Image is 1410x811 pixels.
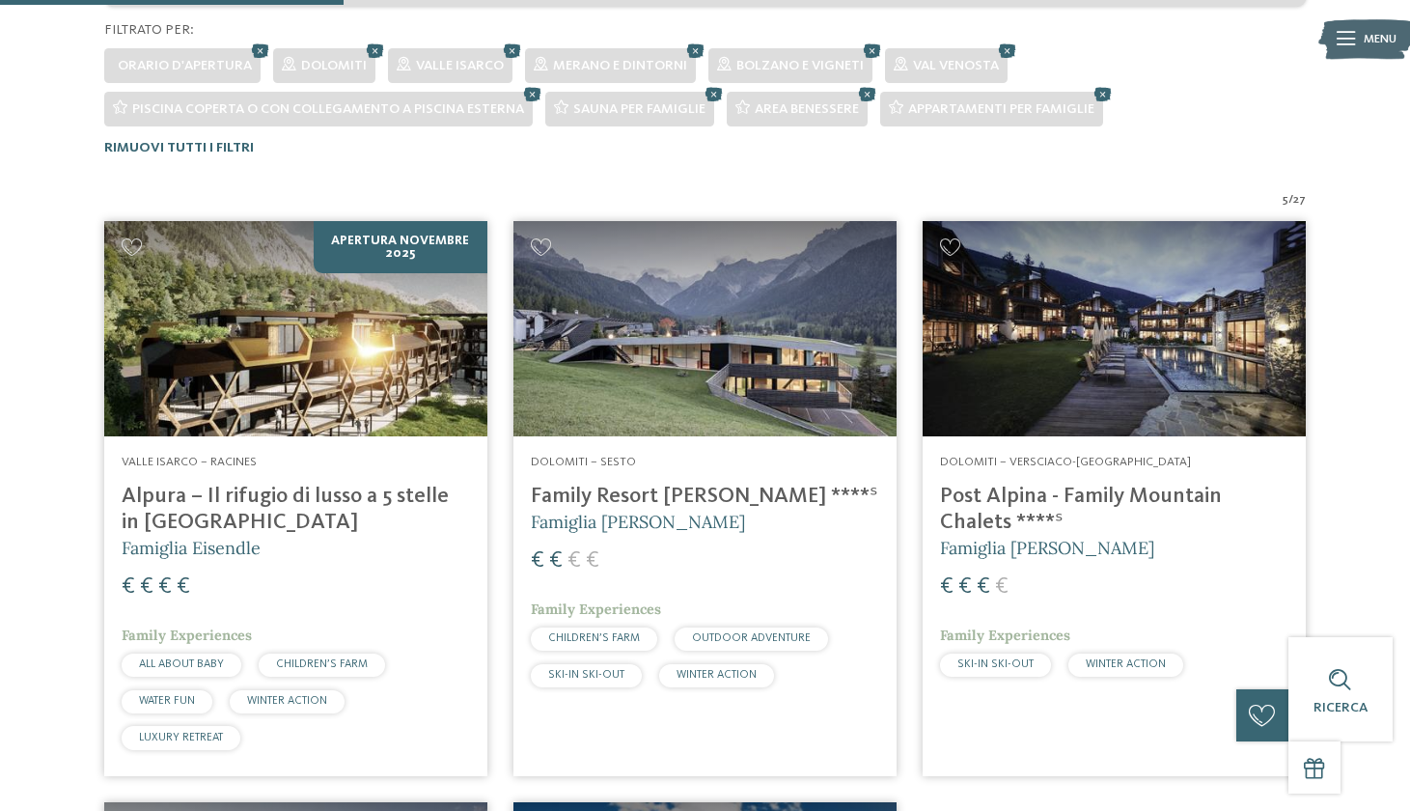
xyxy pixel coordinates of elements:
span: Bolzano e vigneti [736,59,864,72]
img: Post Alpina - Family Mountain Chalets ****ˢ [923,221,1306,436]
h4: Family Resort [PERSON_NAME] ****ˢ [531,484,879,510]
span: Area benessere [755,102,859,116]
span: Family Experiences [940,627,1070,644]
a: Cercate un hotel per famiglie? Qui troverete solo i migliori! Dolomiti – Versciaco-[GEOGRAPHIC_DA... [923,221,1306,776]
span: Merano e dintorni [553,59,687,72]
span: € [958,575,972,599]
span: € [122,575,135,599]
span: 5 [1283,191,1288,209]
span: Valle Isarco – Racines [122,456,257,468]
span: SKI-IN SKI-OUT [548,669,624,681]
span: € [940,575,954,599]
span: WINTER ACTION [1086,658,1166,670]
span: Valle Isarco [416,59,504,72]
span: Famiglia [PERSON_NAME] [531,511,745,533]
h4: Alpura – Il rifugio di lusso a 5 stelle in [GEOGRAPHIC_DATA] [122,484,470,536]
a: Cercate un hotel per famiglie? Qui troverete solo i migliori! Dolomiti – Sesto Family Resort [PER... [513,221,897,776]
span: Dolomiti – Versciaco-[GEOGRAPHIC_DATA] [940,456,1191,468]
span: Val Venosta [913,59,999,72]
span: Famiglia Eisendle [122,537,261,559]
a: Cercate un hotel per famiglie? Qui troverete solo i migliori! Apertura novembre 2025 Valle Isarco... [104,221,487,776]
span: Family Experiences [122,627,252,644]
span: Filtrato per: [104,23,194,37]
span: € [140,575,153,599]
span: Sauna per famiglie [573,102,705,116]
img: Family Resort Rainer ****ˢ [513,221,897,436]
span: € [549,549,563,573]
span: WINTER ACTION [677,669,757,681]
span: CHILDREN’S FARM [548,632,640,644]
span: 27 [1293,191,1306,209]
span: € [531,549,544,573]
span: € [586,549,599,573]
span: ALL ABOUT BABY [139,658,224,670]
span: € [158,575,172,599]
span: LUXURY RETREAT [139,732,223,743]
span: Appartamenti per famiglie [908,102,1094,116]
span: WINTER ACTION [247,695,327,707]
span: WATER FUN [139,695,195,707]
span: SKI-IN SKI-OUT [957,658,1034,670]
span: Dolomiti – Sesto [531,456,636,468]
span: € [995,575,1009,599]
span: / [1288,191,1293,209]
img: Cercate un hotel per famiglie? Qui troverete solo i migliori! [104,221,487,436]
h4: Post Alpina - Family Mountain Chalets ****ˢ [940,484,1288,536]
span: Orario d'apertura [118,59,252,72]
span: Famiglia [PERSON_NAME] [940,537,1154,559]
span: Piscina coperta o con collegamento a piscina esterna [132,102,524,116]
span: Family Experiences [531,601,661,618]
span: € [177,575,190,599]
span: € [567,549,581,573]
span: € [977,575,990,599]
span: Rimuovi tutti i filtri [104,141,254,154]
span: OUTDOOR ADVENTURE [692,632,811,644]
span: CHILDREN’S FARM [276,658,368,670]
span: Dolomiti [301,59,367,72]
span: Ricerca [1313,701,1368,714]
